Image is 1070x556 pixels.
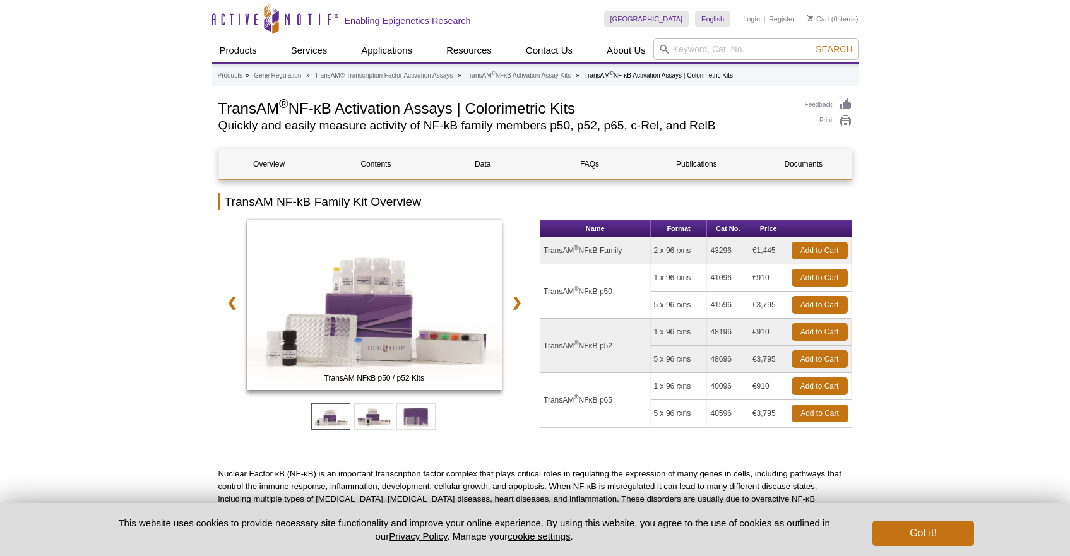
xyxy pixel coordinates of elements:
sup: ® [574,285,578,292]
td: TransAM NFκB p50 [540,264,651,319]
td: 40596 [707,400,749,427]
li: » [306,72,310,79]
h2: Enabling Epigenetics Research [345,15,471,27]
td: 5 x 96 rxns [651,400,708,427]
a: Overview [219,149,319,179]
sup: ® [279,97,288,110]
th: Cat No. [707,220,749,237]
a: ❮ [218,288,246,317]
td: TransAM NFκB p52 [540,319,651,373]
span: Search [816,44,852,54]
a: [GEOGRAPHIC_DATA] [604,11,689,27]
li: » [458,72,461,79]
a: TransAM®NFκB Activation Assay Kits [466,70,571,81]
li: | [764,11,766,27]
h2: Quickly and easily measure activity of NF-kB family members p50, p52, p65, c-Rel, and RelB [218,120,792,131]
td: 1 x 96 rxns [651,319,708,346]
td: €3,795 [749,400,788,427]
td: 48196 [707,319,749,346]
li: TransAM NF-κB Activation Assays | Colorimetric Kits [584,72,733,79]
input: Keyword, Cat. No. [653,38,859,60]
sup: ® [610,70,614,76]
td: TransAM NFκB p65 [540,373,651,427]
a: Products [218,70,242,81]
h1: TransAM NF-κB Activation Assays | Colorimetric Kits [218,98,792,117]
td: TransAM NFκB Family [540,237,651,264]
button: cookie settings [508,531,570,541]
td: 48696 [707,346,749,373]
td: 5 x 96 rxns [651,292,708,319]
a: Data [432,149,533,179]
button: Got it! [872,521,973,546]
td: 41596 [707,292,749,319]
th: Name [540,220,651,237]
a: Resources [439,38,499,62]
a: Add to Cart [792,323,848,341]
a: TransAM® Transcription Factor Activation Assays [315,70,453,81]
a: Contact Us [518,38,580,62]
a: Print [805,115,852,129]
td: 40096 [707,373,749,400]
td: €910 [749,264,788,292]
sup: ® [492,70,496,76]
td: 43296 [707,237,749,264]
a: Feedback [805,98,852,112]
a: Cart [807,15,829,23]
td: €3,795 [749,292,788,319]
a: Add to Cart [792,296,848,314]
sup: ® [574,244,578,251]
a: FAQs [539,149,639,179]
a: Publications [646,149,747,179]
a: ❯ [503,288,530,317]
a: Products [212,38,265,62]
img: Your Cart [807,15,813,21]
td: 5 x 96 rxns [651,346,708,373]
a: Applications [354,38,420,62]
a: Login [743,15,760,23]
td: €3,795 [749,346,788,373]
sup: ® [574,340,578,346]
td: 1 x 96 rxns [651,264,708,292]
td: 1 x 96 rxns [651,373,708,400]
a: TransAM NFκB p50 / p52 Kits [247,220,502,394]
a: English [695,11,730,27]
a: Contents [326,149,426,179]
a: Add to Cart [792,242,848,259]
td: 2 x 96 rxns [651,237,708,264]
li: » [576,72,580,79]
td: €1,445 [749,237,788,264]
li: (0 items) [807,11,859,27]
a: Register [769,15,795,23]
a: Privacy Policy [389,531,447,541]
a: About Us [599,38,653,62]
a: Add to Cart [792,269,848,287]
a: Gene Regulation [254,70,301,81]
a: Add to Cart [792,377,848,395]
a: Add to Cart [792,350,848,368]
th: Price [749,220,788,237]
img: TransAM NFκB p50 / p52 Kits [247,220,502,390]
th: Format [651,220,708,237]
p: Nuclear Factor κB (NF-κB) is an important transcription factor complex that plays critical roles ... [218,468,852,518]
p: This website uses cookies to provide necessary site functionality and improve your online experie... [97,516,852,543]
a: Add to Cart [792,405,848,422]
span: TransAM NFκB p50 / p52 Kits [249,372,499,384]
td: €910 [749,373,788,400]
td: 41096 [707,264,749,292]
td: €910 [749,319,788,346]
button: Search [812,44,856,55]
h2: TransAM NF-kB Family Kit Overview [218,193,852,210]
sup: ® [574,394,578,401]
a: Documents [753,149,853,179]
a: Services [283,38,335,62]
li: » [246,72,249,79]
